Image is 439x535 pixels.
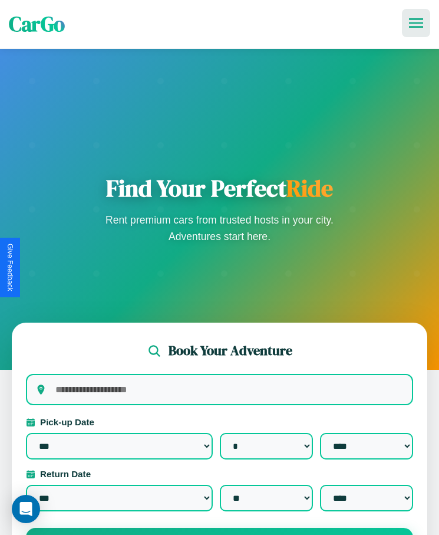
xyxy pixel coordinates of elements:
label: Return Date [26,469,413,479]
div: Give Feedback [6,244,14,291]
label: Pick-up Date [26,417,413,427]
div: Open Intercom Messenger [12,495,40,523]
h2: Book Your Adventure [169,342,292,360]
span: CarGo [9,10,65,38]
h1: Find Your Perfect [102,174,338,202]
span: Ride [286,172,333,204]
p: Rent premium cars from trusted hosts in your city. Adventures start here. [102,212,338,245]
